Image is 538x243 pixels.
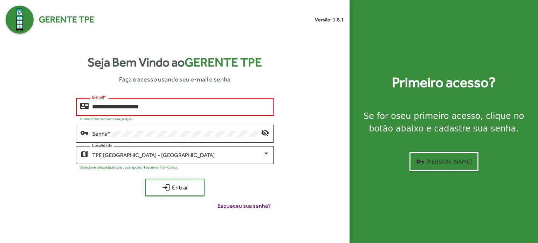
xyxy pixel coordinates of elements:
[185,55,262,69] span: Gerente TPE
[88,53,262,72] strong: Seja Bem Vindo ao
[162,183,170,192] mat-icon: login
[39,13,94,26] span: Gerente TPE
[392,72,496,93] strong: Primeiro acesso?
[119,74,230,84] span: Faça o acesso usando seu e-mail e senha
[358,110,530,135] div: Se for o , clique no botão abaixo e cadastre sua senha.
[80,101,89,110] mat-icon: contact_mail
[218,202,271,210] span: Esqueceu sua senha?
[409,152,478,171] button: [PERSON_NAME]
[151,181,198,194] span: Entrar
[416,155,472,168] span: [PERSON_NAME]
[6,6,34,34] img: Logo Gerente
[92,152,215,158] span: TPE [GEOGRAPHIC_DATA] - [GEOGRAPHIC_DATA]
[80,150,89,158] mat-icon: map
[396,111,481,121] strong: seu primeiro acesso
[416,157,425,166] mat-icon: vpn_key
[261,128,269,137] mat-icon: visibility_off
[80,117,133,121] mat-hint: E-mail informado em sua petição.
[80,165,178,169] mat-hint: Selecione a localidade que você apoia o Testemunho Público.
[145,179,205,196] button: Entrar
[315,16,344,23] small: Versão: 1.8.1
[80,128,89,137] mat-icon: vpn_key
